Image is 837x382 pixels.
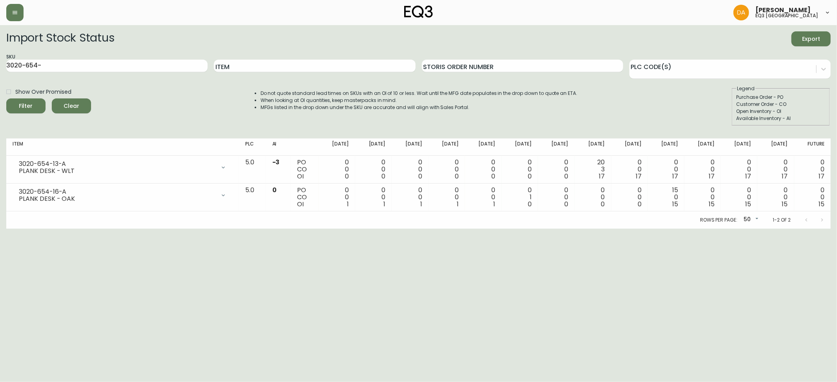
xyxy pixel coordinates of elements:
[345,172,349,181] span: 0
[19,195,215,202] div: PLANK DESK - OAK
[501,138,538,156] th: [DATE]
[418,172,422,181] span: 0
[465,138,501,156] th: [DATE]
[648,138,684,156] th: [DATE]
[755,13,818,18] h5: eq3 [GEOGRAPHIC_DATA]
[429,138,465,156] th: [DATE]
[19,160,215,167] div: 3020-654-13-A
[736,94,826,101] div: Purchase Order - PO
[398,159,422,180] div: 0 0
[261,97,578,104] li: When looking at OI quantities, keep masterpacks in mind.
[528,172,532,181] span: 0
[819,172,824,181] span: 17
[736,115,826,122] div: Available Inventory - AI
[261,90,578,97] li: Do not quote standard lead times on SKUs with an OI of 10 or less. Wait until the MFG date popula...
[491,172,495,181] span: 0
[420,200,422,209] span: 1
[709,200,715,209] span: 15
[544,159,568,180] div: 0 0
[325,187,349,208] div: 0 0
[361,187,385,208] div: 0 0
[801,187,824,208] div: 0 0
[618,187,642,208] div: 0 0
[564,172,568,181] span: 0
[672,172,678,181] span: 17
[297,172,304,181] span: OI
[52,98,91,113] button: Clear
[19,188,215,195] div: 3020-654-16-A
[601,200,605,209] span: 0
[19,101,33,111] div: Filter
[493,200,495,209] span: 1
[757,138,794,156] th: [DATE]
[638,200,642,209] span: 0
[272,158,280,167] span: -3
[798,34,824,44] span: Export
[392,138,428,156] th: [DATE]
[13,159,233,176] div: 3020-654-13-APLANK DESK - WLT
[721,138,757,156] th: [DATE]
[455,172,459,181] span: 0
[672,200,678,209] span: 15
[13,187,233,204] div: 3020-654-16-APLANK DESK - OAK
[239,184,266,211] td: 5.0
[58,101,85,111] span: Clear
[471,159,495,180] div: 0 0
[782,200,788,209] span: 15
[15,88,71,96] span: Show Over Promised
[564,200,568,209] span: 0
[508,187,532,208] div: 0 1
[733,5,749,20] img: dd1a7e8db21a0ac8adbf82b84ca05374
[297,159,312,180] div: PO CO
[736,101,826,108] div: Customer Order - CO
[746,200,751,209] span: 15
[764,159,788,180] div: 0 0
[740,213,760,226] div: 50
[574,138,611,156] th: [DATE]
[684,138,721,156] th: [DATE]
[6,98,46,113] button: Filter
[6,138,239,156] th: Item
[297,187,312,208] div: PO CO
[325,159,349,180] div: 0 0
[581,187,605,208] div: 0 0
[347,200,349,209] span: 1
[544,187,568,208] div: 0 0
[435,187,459,208] div: 0 0
[581,159,605,180] div: 20 3
[319,138,355,156] th: [DATE]
[801,159,824,180] div: 0 0
[736,108,826,115] div: Open Inventory - OI
[727,187,751,208] div: 0 0
[791,31,831,46] button: Export
[6,31,114,46] h2: Import Stock Status
[764,187,788,208] div: 0 0
[819,200,824,209] span: 15
[297,200,304,209] span: OI
[266,138,291,156] th: AI
[773,216,791,224] p: 1-2 of 2
[794,138,831,156] th: Future
[755,7,811,13] span: [PERSON_NAME]
[355,138,392,156] th: [DATE]
[435,159,459,180] div: 0 0
[528,200,532,209] span: 0
[654,159,678,180] div: 0 0
[618,159,642,180] div: 0 0
[19,167,215,175] div: PLANK DESK - WLT
[404,5,433,18] img: logo
[654,187,678,208] div: 15 0
[746,172,751,181] span: 17
[381,172,385,181] span: 0
[691,159,715,180] div: 0 0
[599,172,605,181] span: 17
[782,172,788,181] span: 17
[709,172,715,181] span: 17
[727,159,751,180] div: 0 0
[272,186,277,195] span: 0
[457,200,459,209] span: 1
[636,172,642,181] span: 17
[611,138,648,156] th: [DATE]
[261,104,578,111] li: MFGs listed in the drop down under the SKU are accurate and will align with Sales Portal.
[361,159,385,180] div: 0 0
